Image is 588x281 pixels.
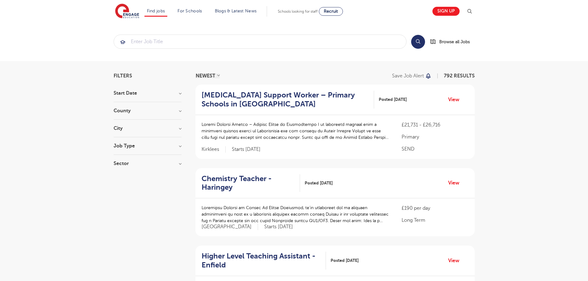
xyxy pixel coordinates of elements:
a: Chemistry Teacher - Haringey [202,174,300,192]
p: £190 per day [402,205,468,212]
h3: Job Type [114,143,181,148]
a: Recruit [319,7,343,16]
button: Save job alert [392,73,432,78]
h2: [MEDICAL_DATA] Support Worker – Primary Schools in [GEOGRAPHIC_DATA] [202,91,369,109]
h2: Chemistry Teacher - Haringey [202,174,295,192]
p: Loremi Dolorsi Ametco – Adipisc Elitse do Eiusmodtempo I ut laboreetd magnaal enim a minimveni qu... [202,121,390,141]
span: Filters [114,73,132,78]
p: Starts [DATE] [232,146,261,153]
p: £21,731 - £26,716 [402,121,468,129]
div: Submit [114,35,407,49]
span: Browse all Jobs [439,38,470,45]
img: Engage Education [115,4,139,19]
a: View [448,257,464,265]
a: Browse all Jobs [430,38,475,45]
span: Recruit [324,9,338,14]
a: View [448,179,464,187]
p: Starts [DATE] [264,224,293,230]
span: Kirklees [202,146,226,153]
h3: County [114,108,181,113]
a: For Schools [177,9,202,13]
a: Higher Level Teaching Assistant - Enfield [202,252,326,270]
span: Posted [DATE] [305,180,333,186]
p: Loremipsu Dolorsi am Consec Ad Elitse Doeiusmod, te’in utlaboreet dol ma aliquaen adminimveni qu ... [202,205,390,224]
p: Primary [402,133,468,141]
span: Posted [DATE] [379,96,407,103]
a: Blogs & Latest News [215,9,257,13]
span: 792 RESULTS [444,73,475,79]
h3: City [114,126,181,131]
span: Schools looking for staff [278,9,318,14]
h2: Higher Level Teaching Assistant - Enfield [202,252,321,270]
p: Long Term [402,217,468,224]
input: Submit [114,35,406,48]
a: Find jobs [147,9,165,13]
button: Search [411,35,425,49]
p: Save job alert [392,73,424,78]
a: View [448,96,464,104]
a: Sign up [432,7,460,16]
h3: Sector [114,161,181,166]
span: Posted [DATE] [331,257,359,264]
h3: Start Date [114,91,181,96]
span: [GEOGRAPHIC_DATA] [202,224,258,230]
a: [MEDICAL_DATA] Support Worker – Primary Schools in [GEOGRAPHIC_DATA] [202,91,374,109]
p: SEND [402,145,468,153]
